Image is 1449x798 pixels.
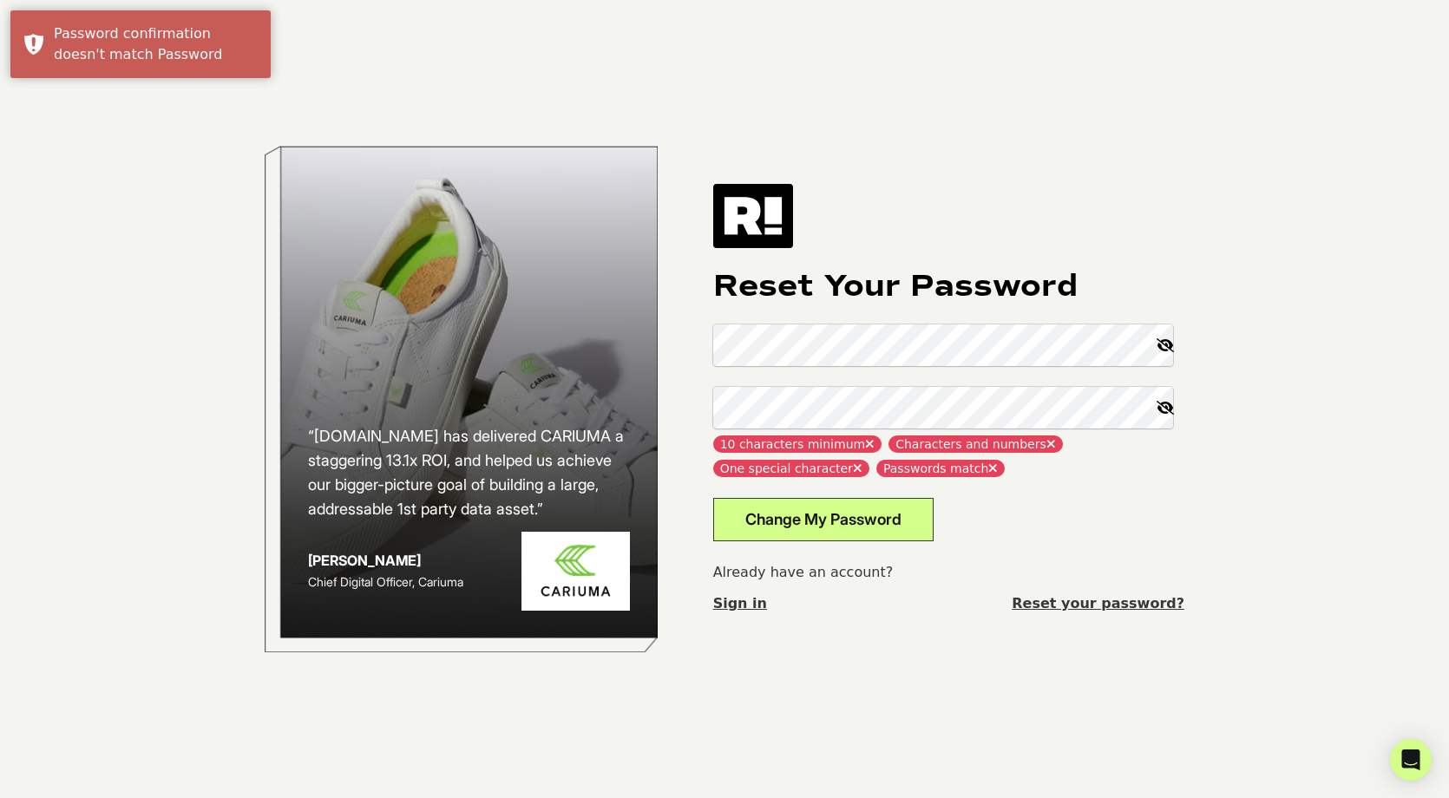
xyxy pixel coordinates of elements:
[1390,739,1432,781] div: Open Intercom Messenger
[876,460,1005,477] p: Passwords match
[713,269,1184,304] h1: Reset Your Password
[888,435,1063,453] p: Characters and numbers
[713,435,882,453] p: 10 characters minimum
[308,552,421,569] strong: [PERSON_NAME]
[713,460,869,477] p: One special character
[1012,593,1184,614] a: Reset your password?
[713,562,1184,583] p: Already have an account?
[713,593,767,614] a: Sign in
[308,424,630,521] h2: “[DOMAIN_NAME] has delivered CARIUMA a staggering 13.1x ROI, and helped us achieve our bigger-pic...
[54,23,258,65] div: Password confirmation doesn't match Password
[713,498,934,541] button: Change My Password
[713,184,793,248] img: Retention.com
[308,574,463,589] span: Chief Digital Officer, Cariuma
[521,532,630,611] img: Cariuma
